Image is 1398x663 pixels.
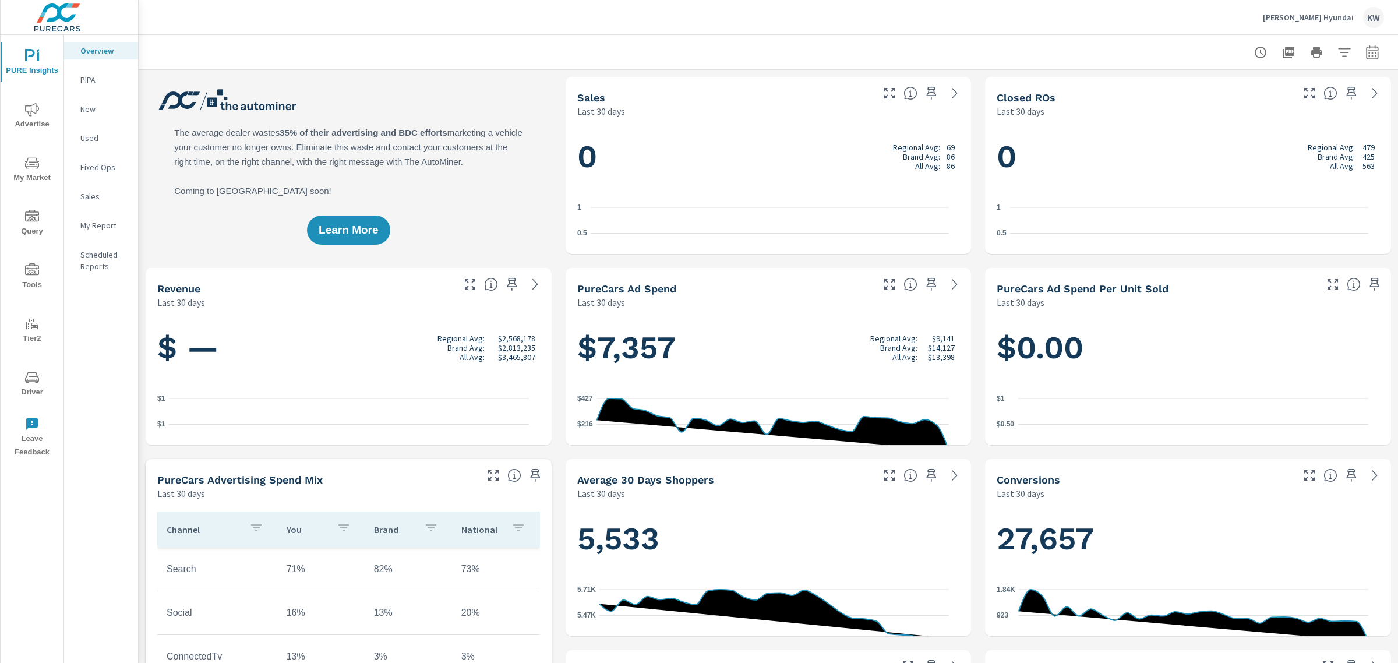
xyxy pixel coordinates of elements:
div: PIPA [64,71,138,89]
td: 16% [277,598,365,627]
span: Advertise [4,103,60,131]
p: Brand Avg: [1318,152,1355,161]
div: nav menu [1,35,63,464]
span: Total cost of media for all PureCars channels for the selected dealership group over the selected... [903,277,917,291]
span: Number of Repair Orders Closed by the selected dealership group over the selected time range. [So... [1323,86,1337,100]
text: 1.84K [997,585,1015,593]
span: Tools [4,263,60,292]
p: Regional Avg: [893,143,940,152]
span: This table looks at how you compare to the amount of budget you spend per channel as opposed to y... [507,468,521,482]
td: Social [157,598,277,627]
text: $1 [157,420,165,428]
p: 425 [1362,152,1375,161]
span: Save this to your personalized report [922,275,941,294]
p: Brand [374,524,415,535]
a: See more details in report [945,466,964,485]
span: Leave Feedback [4,417,60,459]
text: $0.50 [997,420,1014,428]
button: Learn More [307,216,390,245]
p: 86 [947,161,955,171]
a: See more details in report [1365,84,1384,103]
button: Make Fullscreen [1300,466,1319,485]
text: 0.5 [997,229,1007,237]
button: "Export Report to PDF" [1277,41,1300,64]
div: Overview [64,42,138,59]
text: 1 [997,203,1001,211]
p: $14,127 [928,343,955,352]
button: Make Fullscreen [880,275,899,294]
div: My Report [64,217,138,234]
h5: Revenue [157,283,200,295]
p: Regional Avg: [437,334,485,343]
h1: $7,357 [577,328,960,368]
a: See more details in report [945,275,964,294]
td: 71% [277,555,365,584]
h5: Closed ROs [997,91,1055,104]
text: 923 [997,611,1008,619]
span: Save this to your personalized report [1342,466,1361,485]
h5: PureCars Ad Spend [577,283,676,295]
p: $2,813,235 [498,343,535,352]
div: Fixed Ops [64,158,138,176]
button: Select Date Range [1361,41,1384,64]
p: Last 30 days [997,104,1044,118]
button: Print Report [1305,41,1328,64]
p: $2,568,178 [498,334,535,343]
h1: 0 [577,137,960,177]
p: Last 30 days [997,295,1044,309]
p: All Avg: [460,352,485,362]
h1: 27,657 [997,519,1379,559]
p: [PERSON_NAME] Hyundai [1263,12,1354,23]
p: You [287,524,327,535]
div: Used [64,129,138,147]
p: 563 [1362,161,1375,171]
div: Sales [64,188,138,205]
p: Last 30 days [157,295,205,309]
h1: $0.00 [997,328,1379,368]
h5: PureCars Advertising Spend Mix [157,474,323,486]
h1: 5,533 [577,519,960,559]
text: $427 [577,394,593,402]
p: 86 [947,152,955,161]
p: Regional Avg: [1308,143,1355,152]
td: Search [157,555,277,584]
p: Sales [80,191,129,202]
span: My Market [4,156,60,185]
a: See more details in report [526,275,545,294]
p: Scheduled Reports [80,249,129,272]
p: Last 30 days [577,486,625,500]
h1: $ — [157,328,540,368]
span: Save this to your personalized report [922,84,941,103]
text: $216 [577,420,593,428]
h5: Conversions [997,474,1060,486]
span: Query [4,210,60,238]
span: PURE Insights [4,49,60,77]
span: Learn More [319,225,378,235]
button: Apply Filters [1333,41,1356,64]
p: 69 [947,143,955,152]
p: New [80,103,129,115]
p: My Report [80,220,129,231]
p: Brand Avg: [447,343,485,352]
p: Brand Avg: [880,343,917,352]
text: $1 [157,394,165,402]
a: See more details in report [945,84,964,103]
h5: PureCars Ad Spend Per Unit Sold [997,283,1168,295]
button: Make Fullscreen [484,466,503,485]
p: Last 30 days [157,486,205,500]
text: 5.47K [577,611,596,619]
p: Channel [167,524,240,535]
p: $3,465,807 [498,352,535,362]
p: PIPA [80,74,129,86]
div: Scheduled Reports [64,246,138,275]
button: Make Fullscreen [1300,84,1319,103]
span: Tier2 [4,317,60,345]
div: KW [1363,7,1384,28]
span: Save this to your personalized report [526,466,545,485]
span: Total sales revenue over the selected date range. [Source: This data is sourced from the dealer’s... [484,277,498,291]
span: Save this to your personalized report [503,275,521,294]
p: Brand Avg: [903,152,940,161]
span: Save this to your personalized report [1365,275,1384,294]
td: 20% [452,598,539,627]
p: All Avg: [1330,161,1355,171]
